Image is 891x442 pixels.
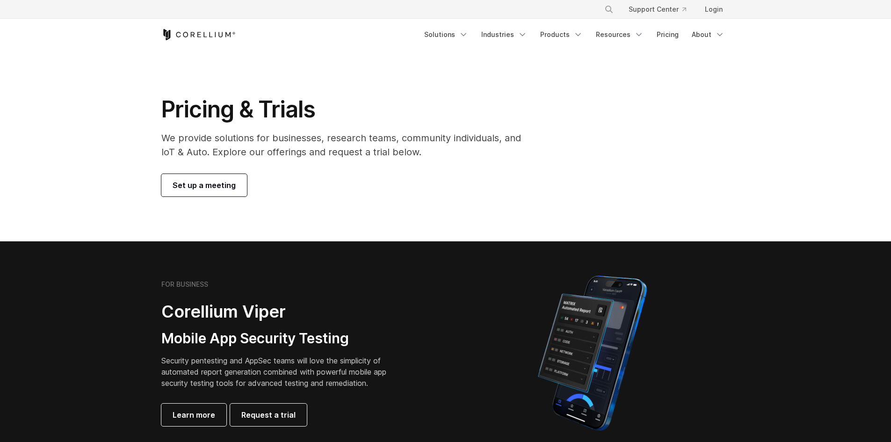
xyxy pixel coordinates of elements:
img: Corellium MATRIX automated report on iPhone showing app vulnerability test results across securit... [522,271,663,435]
a: About [686,26,730,43]
a: Learn more [161,404,226,426]
div: Navigation Menu [593,1,730,18]
button: Search [601,1,617,18]
a: Industries [476,26,533,43]
a: Login [697,1,730,18]
a: Products [535,26,588,43]
a: Resources [590,26,649,43]
p: Security pentesting and AppSec teams will love the simplicity of automated report generation comb... [161,355,401,389]
a: Request a trial [230,404,307,426]
div: Navigation Menu [419,26,730,43]
a: Set up a meeting [161,174,247,196]
a: Solutions [419,26,474,43]
span: Request a trial [241,409,296,420]
a: Corellium Home [161,29,236,40]
a: Support Center [621,1,694,18]
p: We provide solutions for businesses, research teams, community individuals, and IoT & Auto. Explo... [161,131,534,159]
h2: Corellium Viper [161,301,401,322]
h3: Mobile App Security Testing [161,330,401,348]
span: Set up a meeting [173,180,236,191]
h6: FOR BUSINESS [161,280,208,289]
h1: Pricing & Trials [161,95,534,123]
a: Pricing [651,26,684,43]
span: Learn more [173,409,215,420]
